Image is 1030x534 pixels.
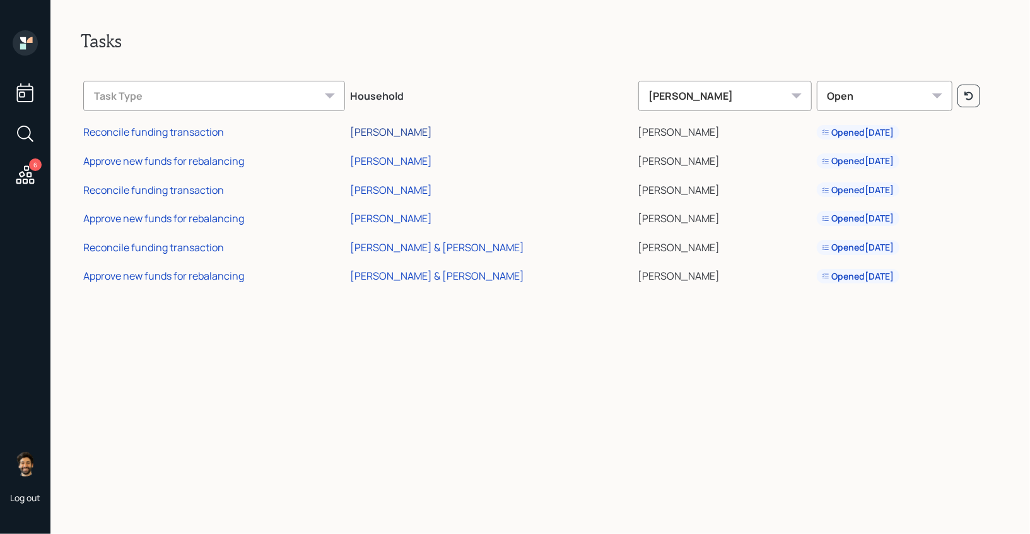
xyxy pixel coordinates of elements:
td: [PERSON_NAME] [636,231,814,260]
div: Open [817,81,953,111]
td: [PERSON_NAME] [636,260,814,289]
div: Approve new funds for rebalancing [83,211,244,225]
div: Opened [DATE] [822,212,894,225]
div: Log out [10,492,40,504]
div: Opened [DATE] [822,270,894,283]
div: Approve new funds for rebalancing [83,154,244,168]
img: eric-schwartz-headshot.png [13,451,38,477]
div: [PERSON_NAME] & [PERSON_NAME] [350,240,524,254]
div: Approve new funds for rebalancing [83,269,244,283]
div: [PERSON_NAME] & [PERSON_NAME] [350,269,524,283]
div: Reconcile funding transaction [83,240,224,254]
td: [PERSON_NAME] [636,174,814,203]
div: Opened [DATE] [822,126,894,139]
td: [PERSON_NAME] [636,202,814,231]
div: [PERSON_NAME] [350,154,432,168]
div: Reconcile funding transaction [83,125,224,139]
h2: Tasks [81,30,1000,52]
div: Opened [DATE] [822,184,894,196]
div: Task Type [83,81,345,111]
div: [PERSON_NAME] [350,211,432,225]
div: [PERSON_NAME] [350,183,432,197]
div: Reconcile funding transaction [83,183,224,197]
div: Opened [DATE] [822,241,894,254]
td: [PERSON_NAME] [636,145,814,174]
div: [PERSON_NAME] [638,81,812,111]
div: 6 [29,158,42,171]
td: [PERSON_NAME] [636,116,814,145]
div: Opened [DATE] [822,155,894,167]
th: Household [348,72,636,116]
div: [PERSON_NAME] [350,125,432,139]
